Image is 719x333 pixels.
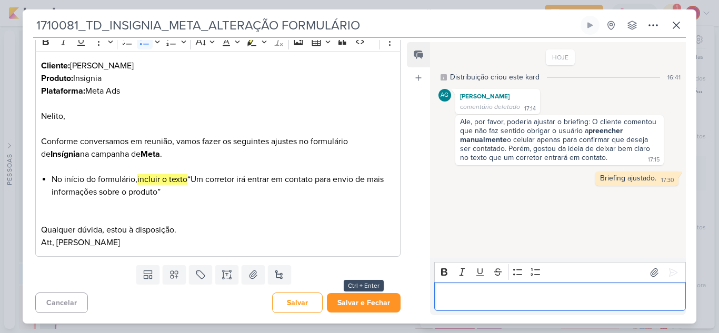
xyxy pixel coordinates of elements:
button: Salvar [272,292,323,313]
button: Cancelar [35,292,88,313]
strong: Meta [141,149,160,159]
p: Att, [PERSON_NAME] [41,236,395,249]
p: [PERSON_NAME] [41,59,395,72]
div: Distribuição criou este kard [450,72,540,83]
p: Qualquer dúvida, estou à disposição. [41,224,395,236]
p: Insignia [41,72,395,85]
div: 16:41 [667,73,681,82]
div: Editor editing area: main [35,52,401,257]
input: Kard Sem Título [33,16,578,35]
p: AG [441,93,448,98]
strong: Plataforma: [41,86,85,96]
div: Editor toolbar [35,31,401,52]
div: 17:15 [648,156,660,164]
strong: Cliente: [41,60,70,71]
div: Ale, por favor, poderia ajustar o briefing: O cliente comentou que não faz sentido obrigar o usuá... [460,117,658,162]
div: Editor editing area: main [434,282,686,311]
li: No início do formulário, “Um corretor irá entrar em contato para envio de mais informações sobre ... [52,173,395,198]
div: Ligar relógio [586,21,594,29]
div: Este log é visível à todos no kard [441,74,447,80]
strong: preencher manualmente [460,126,625,144]
div: [PERSON_NAME] [457,91,538,102]
div: Aline Gimenez Graciano [438,89,451,102]
span: comentário deletado [460,103,520,110]
p: Conforme conversamos em reunião, vamos fazer os seguintes ajustes no formulário de na campanha de . [41,135,395,160]
div: Briefing ajustado. [600,174,656,183]
div: Ctrl + Enter [344,280,384,291]
strong: Insígnia [51,149,80,159]
strong: Produto: [41,73,73,84]
div: 17:14 [524,105,536,113]
mark: incluir o texto [137,174,187,185]
div: Editor toolbar [434,262,686,282]
p: Meta Ads [41,85,395,97]
p: Nelito, [41,110,395,123]
div: 17:30 [661,176,674,185]
button: Salvar e Fechar [327,293,401,312]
